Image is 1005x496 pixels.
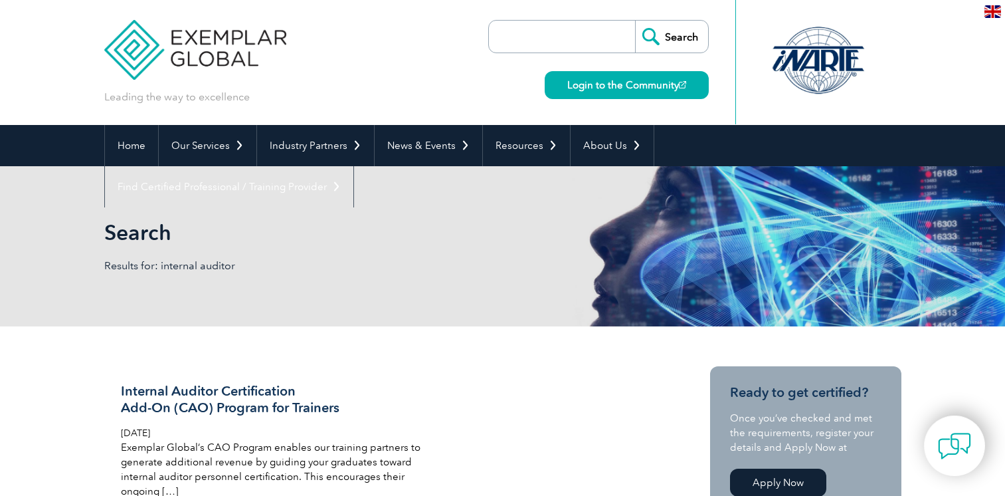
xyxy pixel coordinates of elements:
[984,5,1001,18] img: en
[730,384,881,401] h3: Ready to get certified?
[159,125,256,166] a: Our Services
[105,166,353,207] a: Find Certified Professional / Training Provider
[105,125,158,166] a: Home
[545,71,709,99] a: Login to the Community
[121,428,150,439] span: [DATE]
[938,430,971,463] img: contact-chat.png
[730,411,881,455] p: Once you’ve checked and met the requirements, register your details and Apply Now at
[679,81,686,88] img: open_square.png
[571,125,654,166] a: About Us
[104,219,614,245] h1: Search
[121,383,436,416] h3: Internal Auditor Certification Add-On (CAO) Program for Trainers
[375,125,482,166] a: News & Events
[483,125,570,166] a: Resources
[257,125,374,166] a: Industry Partners
[104,259,503,273] p: Results for: internal auditor
[635,21,708,53] input: Search
[104,90,250,104] p: Leading the way to excellence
